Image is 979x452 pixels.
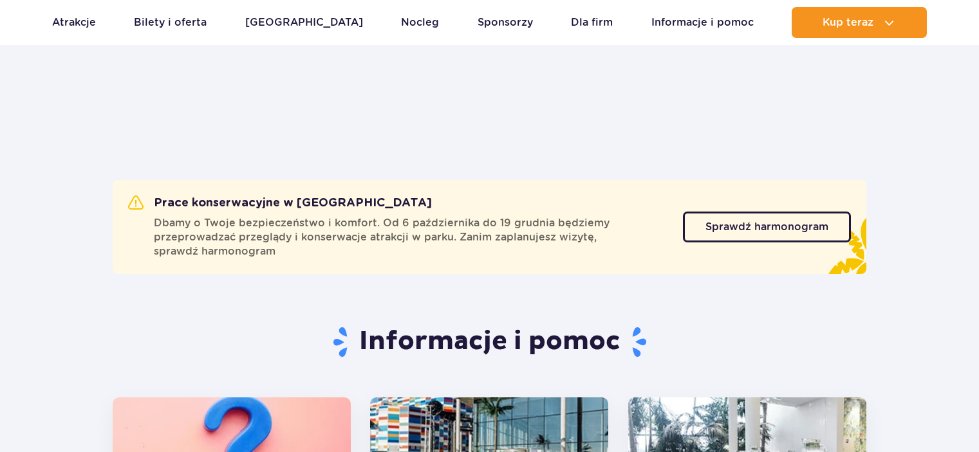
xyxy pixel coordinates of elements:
span: Dbamy o Twoje bezpieczeństwo i komfort. Od 6 października do 19 grudnia będziemy przeprowadzać pr... [154,216,667,258]
a: Informacje i pomoc [651,7,754,38]
a: Dla firm [571,7,613,38]
button: Kup teraz [792,7,927,38]
a: Bilety i oferta [134,7,207,38]
h2: Prace konserwacyjne w [GEOGRAPHIC_DATA] [128,195,432,211]
a: Atrakcje [52,7,96,38]
h1: Informacje i pomoc [113,325,866,359]
span: Sprawdź harmonogram [705,222,828,232]
a: [GEOGRAPHIC_DATA] [245,7,363,38]
a: Sponsorzy [478,7,533,38]
a: Nocleg [401,7,439,38]
a: Sprawdź harmonogram [683,212,851,242]
span: Kup teraz [823,17,873,28]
